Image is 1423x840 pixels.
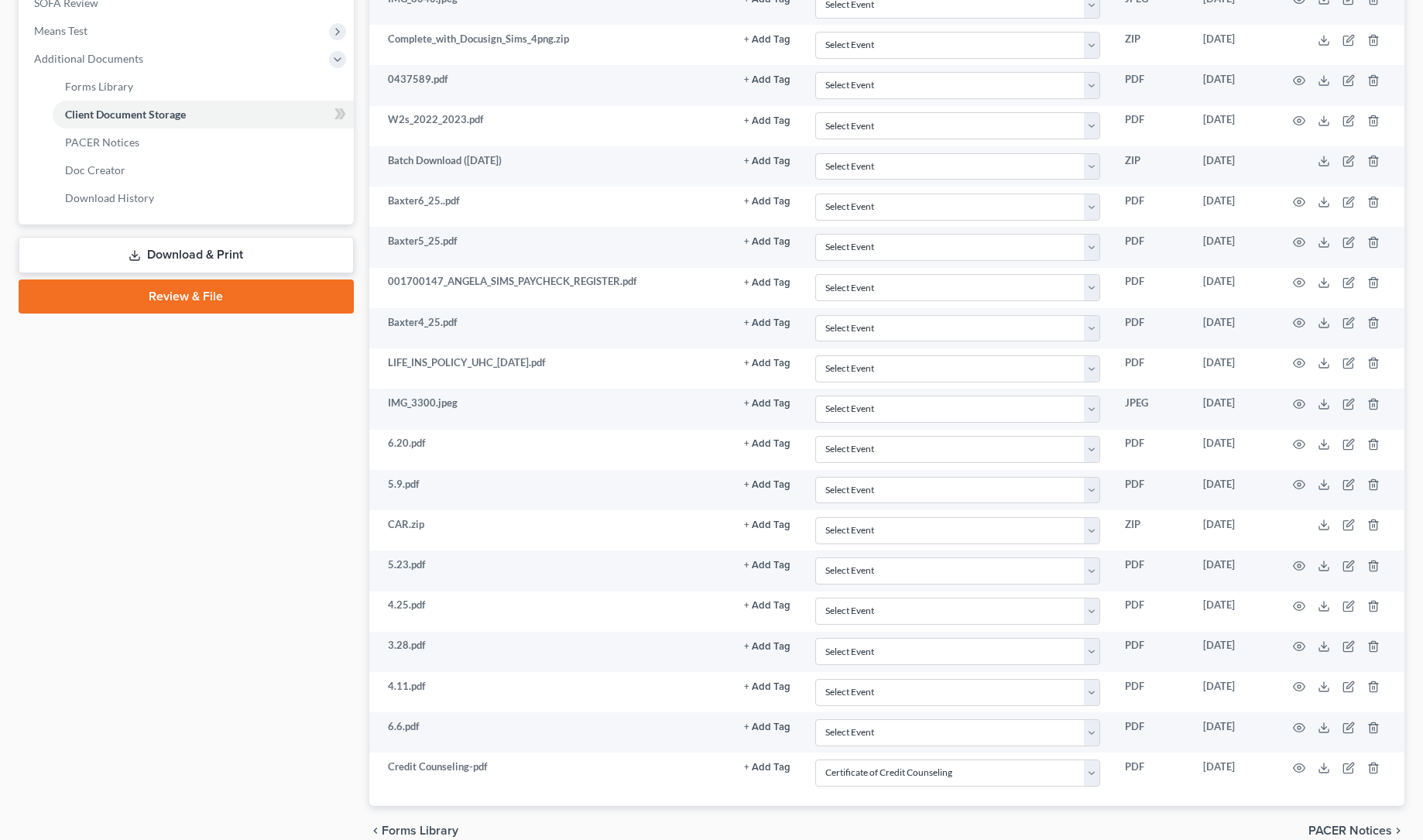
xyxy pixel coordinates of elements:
td: [DATE] [1191,146,1274,187]
a: + Add Tag [744,32,790,46]
td: PDF [1113,268,1191,308]
button: + Add Tag [744,763,790,773]
td: 5.23.pdf [369,550,732,591]
td: Baxter4_25.pdf [369,308,732,348]
button: chevron_left Forms Library [369,825,458,837]
td: LIFE_INS_POLICY_UHC_[DATE].pdf [369,348,732,389]
button: + Add Tag [744,722,790,732]
td: PDF [1113,591,1191,632]
span: Client Document Storage [65,108,186,121]
td: 6.20.pdf [369,430,732,470]
td: [DATE] [1191,25,1274,65]
td: Complete_with_Docusign_Sims_4png.zip [369,25,732,65]
a: + Add Tag [744,557,790,572]
td: W2s_2022_2023.pdf [369,106,732,146]
a: + Add Tag [744,355,790,370]
span: Forms Library [382,825,458,837]
button: + Add Tag [744,682,790,692]
span: Means Test [34,24,87,37]
td: JPEG [1113,389,1191,429]
a: + Add Tag [744,517,790,532]
td: Credit Counseling-pdf [369,753,732,793]
td: ZIP [1113,146,1191,187]
td: PDF [1113,65,1191,105]
a: + Add Tag [744,274,790,289]
i: chevron_right [1392,825,1404,837]
a: Download & Print [19,237,354,273]
td: 6.6.pdf [369,712,732,753]
button: PACER Notices chevron_right [1308,825,1404,837]
a: + Add Tag [744,759,790,774]
button: + Add Tag [744,561,790,571]
a: Download History [53,184,354,212]
button: + Add Tag [744,601,790,611]
td: Batch Download ([DATE]) [369,146,732,187]
td: [DATE] [1191,348,1274,389]
td: [DATE] [1191,550,1274,591]
td: 5.9.pdf [369,470,732,510]
td: PDF [1113,106,1191,146]
td: PDF [1113,348,1191,389]
td: PDF [1113,712,1191,753]
td: 001700147_ANGELA_SIMS_PAYCHECK_REGISTER.pdf [369,268,732,308]
a: + Add Tag [744,436,790,451]
button: + Add Tag [744,358,790,369]
td: PDF [1113,753,1191,793]
td: PDF [1113,227,1191,267]
a: + Add Tag [744,638,790,653]
a: + Add Tag [744,194,790,208]
td: 3.28.pdf [369,632,732,672]
a: Review & File [19,279,354,314]
td: [DATE] [1191,712,1274,753]
button: + Add Tag [744,278,790,288]
button: + Add Tag [744,116,790,126]
td: 0437589.pdf [369,65,732,105]
td: PDF [1113,308,1191,348]
td: PDF [1113,187,1191,227]
a: + Add Tag [744,112,790,127]
td: [DATE] [1191,591,1274,632]
button: + Add Tag [744,399,790,409]
a: + Add Tag [744,396,790,410]
td: ZIP [1113,510,1191,550]
a: + Add Tag [744,598,790,612]
td: CAR.zip [369,510,732,550]
td: [DATE] [1191,753,1274,793]
a: Doc Creator [53,156,354,184]
a: + Add Tag [744,719,790,734]
td: [DATE] [1191,389,1274,429]
td: [DATE] [1191,470,1274,510]
a: + Add Tag [744,72,790,87]
td: PDF [1113,470,1191,510]
button: + Add Tag [744,237,790,247]
i: chevron_left [369,825,382,837]
td: [DATE] [1191,268,1274,308]
td: 4.25.pdf [369,591,732,632]
a: + Add Tag [744,234,790,249]
button: + Add Tag [744,35,790,45]
td: Baxter6_25..pdf [369,187,732,227]
td: [DATE] [1191,672,1274,712]
span: Forms Library [65,80,133,93]
td: [DATE] [1191,65,1274,105]
td: [DATE] [1191,430,1274,470]
span: PACER Notices [65,135,139,149]
td: PDF [1113,672,1191,712]
span: Download History [65,191,154,204]
span: PACER Notices [1308,825,1392,837]
td: Baxter5_25.pdf [369,227,732,267]
span: Additional Documents [34,52,143,65]
a: Client Document Storage [53,101,354,129]
a: + Add Tag [744,315,790,330]
a: PACER Notices [53,129,354,156]
td: ZIP [1113,25,1191,65]
td: PDF [1113,430,1191,470]
button: + Add Tag [744,520,790,530]
button: + Add Tag [744,156,790,166]
button: + Add Tag [744,75,790,85]
td: [DATE] [1191,632,1274,672]
button: + Add Tag [744,480,790,490]
td: [DATE] [1191,510,1274,550]
td: PDF [1113,632,1191,672]
td: [DATE] [1191,227,1274,267]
